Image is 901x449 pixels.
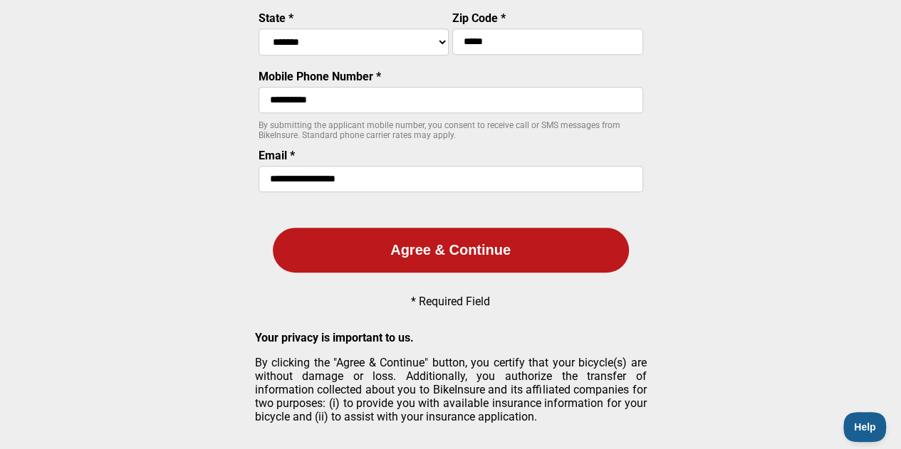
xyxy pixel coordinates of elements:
label: State * [259,11,293,25]
label: Zip Code * [452,11,506,25]
button: Agree & Continue [273,228,629,273]
label: Email * [259,149,295,162]
p: By submitting the applicant mobile number, you consent to receive call or SMS messages from BikeI... [259,120,643,140]
iframe: Toggle Customer Support [843,412,887,442]
strong: Your privacy is important to us. [255,331,414,344]
label: Mobile Phone Number * [259,70,381,83]
p: * Required Field [411,295,490,308]
p: By clicking the "Agree & Continue" button, you certify that your bicycle(s) are without damage or... [255,356,647,423]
